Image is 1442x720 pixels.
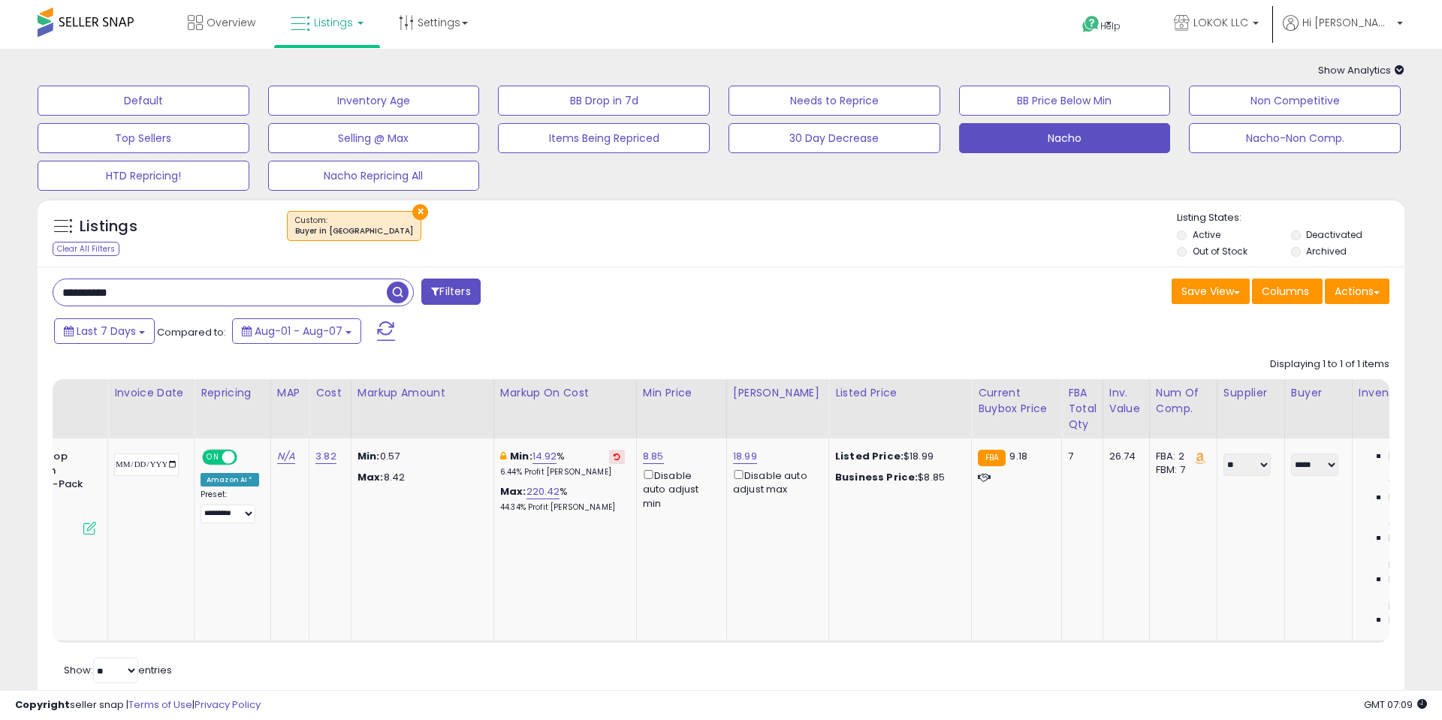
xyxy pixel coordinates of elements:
[643,467,715,511] div: Disable auto adjust min
[1389,518,1395,532] span: 6
[959,123,1171,153] button: Nacho
[1009,449,1027,463] span: 9.18
[201,490,259,523] div: Preset:
[114,385,188,401] div: Invoice Date
[1283,15,1403,49] a: Hi [PERSON_NAME]
[1109,385,1143,417] div: Inv. value
[235,451,259,464] span: OFF
[357,449,380,463] strong: Min:
[357,385,487,401] div: Markup Amount
[1189,86,1401,116] button: Non Competitive
[733,449,757,464] a: 18.99
[1284,379,1352,438] th: CSV column name: cust_attr_1_Buyer
[978,385,1055,417] div: Current Buybox Price
[268,123,480,153] button: Selling @ Max
[643,385,720,401] div: Min Price
[357,470,384,484] strong: Max:
[835,385,965,401] div: Listed Price
[204,451,222,464] span: ON
[1156,385,1211,417] div: Num of Comp.
[510,449,532,463] b: Min:
[268,86,480,116] button: Inventory Age
[1252,279,1323,304] button: Columns
[268,161,480,191] button: Nacho Repricing All
[15,697,70,712] strong: Copyright
[498,86,710,116] button: BB Drop in 7d
[1068,385,1097,432] div: FBA Total Qty
[54,318,155,344] button: Last 7 Days
[201,473,259,487] div: Amazon AI *
[201,385,264,401] div: Repricing
[959,86,1171,116] button: BB Price Below Min
[500,502,625,513] p: 44.34% Profit [PERSON_NAME]
[1100,20,1121,32] span: Help
[1081,15,1100,34] i: Get Help
[277,385,303,401] div: MAP
[412,204,428,220] button: ×
[195,697,261,712] a: Privacy Policy
[357,471,482,484] p: 8.42
[1291,385,1346,401] div: Buyer
[15,698,261,712] div: seller snap | |
[643,449,664,464] a: 8.85
[315,385,345,401] div: Cost
[1217,379,1284,438] th: CSV column name: cust_attr_2_Supplier
[500,385,630,401] div: Markup on Cost
[1306,228,1362,241] label: Deactivated
[1068,450,1091,463] div: 7
[128,697,192,712] a: Terms of Use
[729,86,940,116] button: Needs to Reprice
[1262,284,1309,299] span: Columns
[1302,15,1392,30] span: Hi [PERSON_NAME]
[835,470,918,484] b: Business Price:
[1156,450,1205,463] div: FBA: 2
[498,123,710,153] button: Items Being Repriced
[835,471,960,484] div: $8.85
[1389,559,1407,572] span: N/A
[421,279,480,305] button: Filters
[1109,450,1138,463] div: 26.74
[1193,228,1220,241] label: Active
[232,318,361,344] button: Aug-01 - Aug-07
[295,226,413,236] div: Buyer in [GEOGRAPHIC_DATA]
[1070,4,1150,49] a: Help
[978,450,1006,466] small: FBA
[1177,211,1404,225] p: Listing States:
[526,484,560,499] a: 220.42
[53,242,119,256] div: Clear All Filters
[1325,279,1389,304] button: Actions
[77,324,136,339] span: Last 7 Days
[1318,63,1404,77] span: Show Analytics
[1306,245,1347,258] label: Archived
[733,385,822,401] div: [PERSON_NAME]
[295,215,413,237] span: Custom:
[500,484,526,499] b: Max:
[1364,697,1427,712] span: 2025-08-17 07:09 GMT
[314,15,353,30] span: Listings
[207,15,255,30] span: Overview
[64,663,172,677] span: Show: entries
[1172,279,1250,304] button: Save View
[80,216,137,237] h5: Listings
[38,123,249,153] button: Top Sellers
[1193,15,1248,30] span: LOKOK LLC
[315,449,336,464] a: 3.82
[1193,245,1247,258] label: Out of Stock
[532,449,557,464] a: 14.92
[733,467,817,496] div: Disable auto adjust max
[1156,463,1205,477] div: FBM: 7
[500,450,625,477] div: %
[157,325,226,339] span: Compared to:
[835,449,904,463] b: Listed Price:
[1389,477,1392,490] span: 1
[38,86,249,116] button: Default
[729,123,940,153] button: 30 Day Decrease
[255,324,342,339] span: Aug-01 - Aug-07
[38,161,249,191] button: HTD Repricing!
[1189,123,1401,153] button: Nacho-Non Comp.
[357,450,482,463] p: 0.57
[1223,385,1278,401] div: Supplier
[1389,600,1407,613] span: N/A
[500,467,625,477] p: 6.44% Profit [PERSON_NAME]
[277,449,295,464] a: N/A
